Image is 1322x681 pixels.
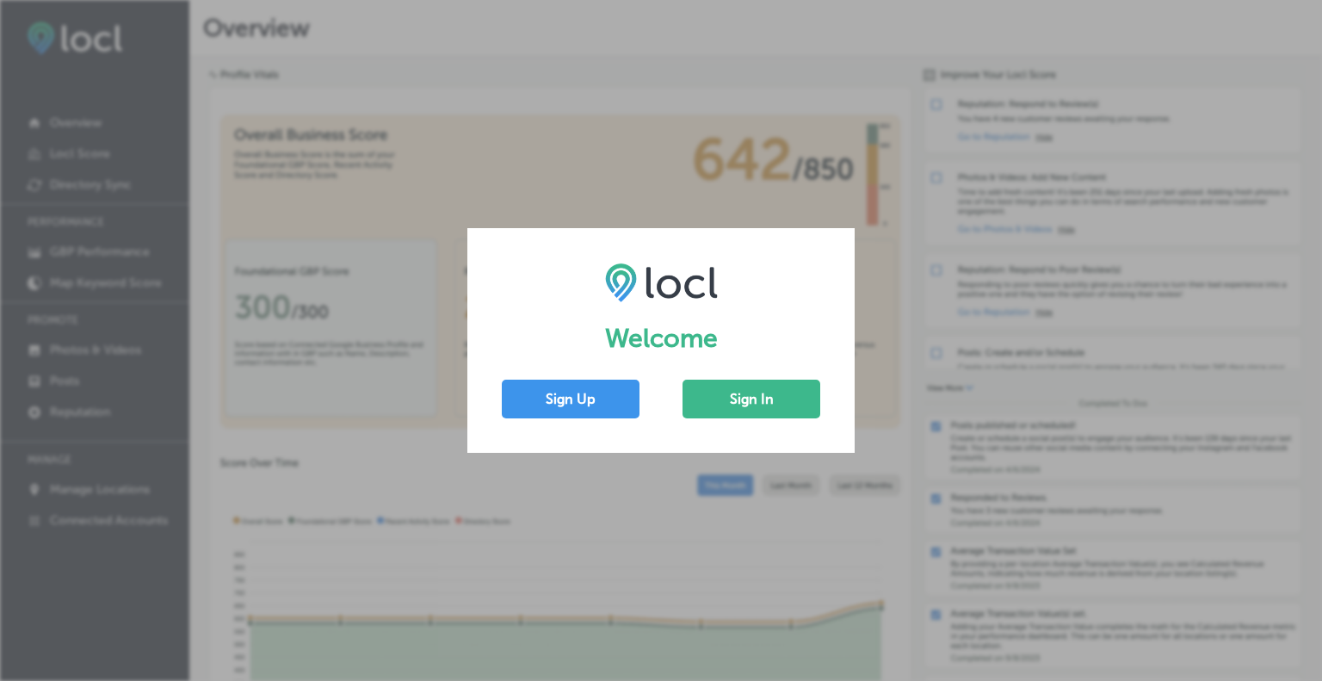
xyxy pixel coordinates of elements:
button: Sign Up [502,380,639,418]
button: Sign In [683,380,820,418]
img: LOCL logo [605,263,718,302]
h1: Welcome [502,323,820,354]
